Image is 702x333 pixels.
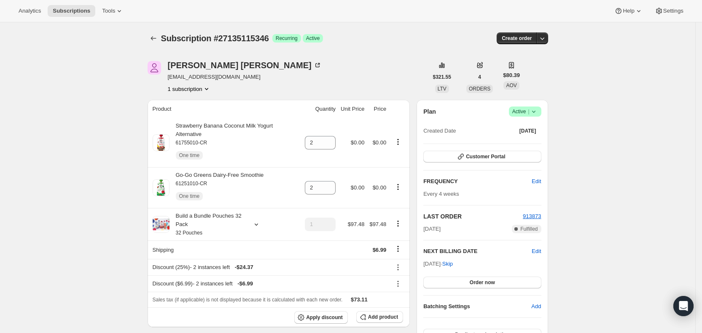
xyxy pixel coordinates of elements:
[148,32,159,44] button: Subscriptions
[237,280,253,288] span: - $6.99
[503,71,520,80] span: $80.39
[168,85,211,93] button: Product actions
[497,32,537,44] button: Create order
[623,8,634,14] span: Help
[348,221,365,227] span: $97.48
[433,74,451,80] span: $321.55
[176,181,207,186] small: 61251010-CR
[168,73,322,81] span: [EMAIL_ADDRESS][DOMAIN_NAME]
[169,212,245,237] div: Build a Bundle Pouches 32 Pack
[442,260,453,268] span: Skip
[351,296,368,303] span: $73.11
[153,263,387,272] div: Discount (25%) - 2 instances left
[369,221,386,227] span: $97.48
[391,182,405,192] button: Product actions
[97,5,129,17] button: Tools
[528,108,529,115] span: |
[306,35,320,42] span: Active
[423,225,441,233] span: [DATE]
[532,247,541,256] button: Edit
[153,179,169,196] img: product img
[306,314,343,321] span: Apply discount
[532,177,541,186] span: Edit
[168,61,322,69] div: [PERSON_NAME] [PERSON_NAME]
[470,279,495,286] span: Order now
[650,5,689,17] button: Settings
[523,212,541,221] button: 913873
[423,302,531,311] h6: Batching Settings
[478,74,481,80] span: 4
[235,263,253,272] span: - $24.37
[373,247,387,253] span: $6.99
[423,127,456,135] span: Created Date
[48,5,95,17] button: Subscriptions
[428,71,456,83] button: $321.55
[469,86,490,92] span: ORDERS
[437,257,458,271] button: Skip
[373,184,387,191] span: $0.00
[466,153,505,160] span: Customer Portal
[391,219,405,228] button: Product actions
[153,297,343,303] span: Sales tax (if applicable) is not displayed because it is calculated with each new order.
[294,311,348,324] button: Apply discount
[19,8,41,14] span: Analytics
[153,280,387,288] div: Discount ($6.99) - 2 instances left
[520,226,538,232] span: Fulfilled
[302,100,338,118] th: Quantity
[169,122,300,164] div: Strawberry Banana Coconut Milk Yogurt Alternative
[367,100,389,118] th: Price
[53,8,90,14] span: Subscriptions
[527,175,546,188] button: Edit
[102,8,115,14] span: Tools
[368,314,398,320] span: Add product
[13,5,46,17] button: Analytics
[179,193,200,200] span: One time
[179,152,200,159] span: One time
[438,86,446,92] span: LTV
[148,100,303,118] th: Product
[473,71,486,83] button: 4
[276,35,298,42] span: Recurring
[423,277,541,288] button: Order now
[148,240,303,259] th: Shipping
[502,35,532,42] span: Create order
[423,151,541,163] button: Customer Portal
[351,139,365,146] span: $0.00
[373,139,387,146] span: $0.00
[514,125,541,137] button: [DATE]
[673,296,694,316] div: Open Intercom Messenger
[531,302,541,311] span: Add
[356,311,403,323] button: Add product
[423,212,523,221] h2: LAST ORDER
[423,247,532,256] h2: NEXT BILLING DATE
[161,34,269,43] span: Subscription #27135115346
[526,300,546,313] button: Add
[423,261,453,267] span: [DATE] ·
[512,107,538,116] span: Active
[169,171,264,205] div: Go-Go Greens Dairy-Free Smoothie
[338,100,367,118] th: Unit Price
[148,61,161,75] span: Kristin Walton
[176,230,202,236] small: 32 Pouches
[391,137,405,147] button: Product actions
[423,191,459,197] span: Every 4 weeks
[609,5,648,17] button: Help
[506,83,516,88] span: AOV
[523,213,541,219] a: 913873
[351,184,365,191] span: $0.00
[663,8,683,14] span: Settings
[176,140,207,146] small: 61755010-CR
[519,128,536,134] span: [DATE]
[391,244,405,253] button: Shipping actions
[423,107,436,116] h2: Plan
[153,134,169,151] img: product img
[423,177,532,186] h2: FREQUENCY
